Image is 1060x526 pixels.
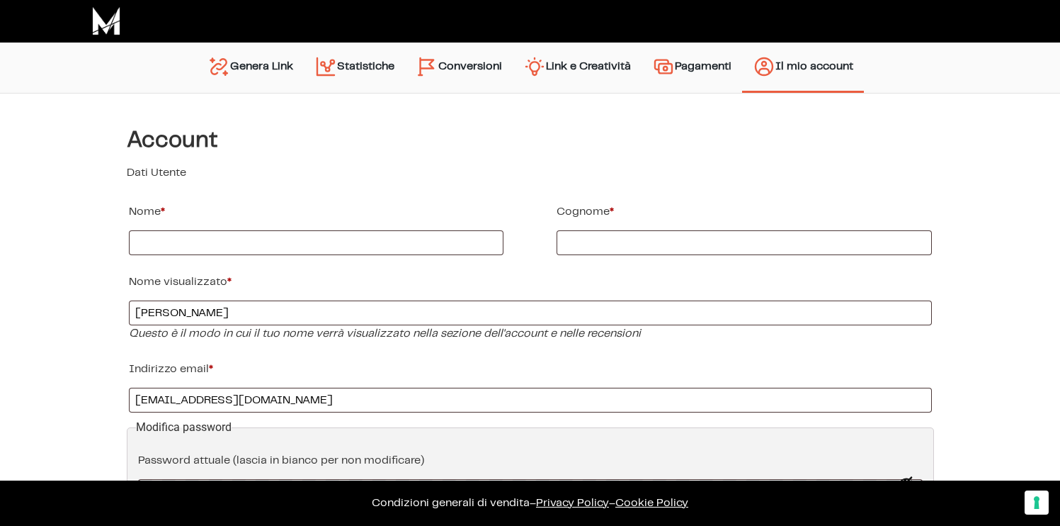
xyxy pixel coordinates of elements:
img: conversion-2.svg [416,55,438,78]
legend: Modifica password [136,419,232,436]
label: Password attuale (lascia in bianco per non modificare) [138,449,923,472]
img: payments.svg [652,55,675,78]
a: Pagamenti [642,50,742,86]
nav: Menu principale [197,43,864,93]
em: Questo è il modo in cui il tuo nome verrà visualizzato nella sezione dell'account e nelle recensioni [129,328,641,339]
a: Il mio account [742,50,864,84]
label: Nome visualizzato [129,271,932,293]
img: creativity.svg [523,55,546,78]
a: Conversioni [405,50,513,86]
button: Mostra password [899,474,914,508]
p: Dati Utente [127,164,934,181]
img: stats.svg [314,55,337,78]
a: Condizioni generali di vendita [372,498,530,508]
label: Cognome [557,201,932,223]
label: Indirizzo email [129,358,932,381]
img: generate-link.svg [207,55,230,78]
a: Link e Creatività [513,50,642,86]
p: – – [14,495,1046,512]
a: Statistiche [304,50,405,86]
a: Genera Link [197,50,304,86]
span: Cookie Policy [615,498,688,508]
h4: Account [127,128,934,153]
label: Nome [129,201,504,223]
button: Le tue preferenze relative al consenso per le tecnologie di tracciamento [1025,491,1049,515]
a: Privacy Policy [536,498,609,508]
img: account.svg [753,55,775,78]
iframe: Customerly Messenger Launcher [11,471,54,513]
